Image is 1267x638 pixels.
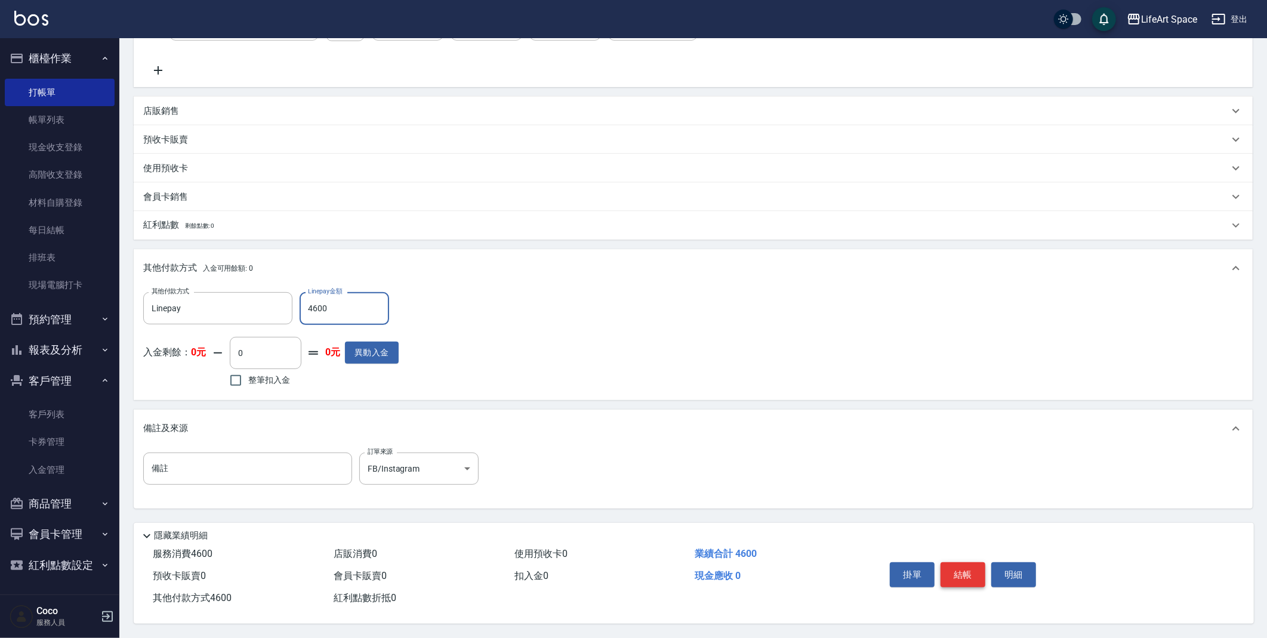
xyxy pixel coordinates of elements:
div: LifeArt Space [1141,12,1197,27]
button: 異動入金 [345,342,399,364]
button: LifeArt Space [1122,7,1202,32]
a: 高階收支登錄 [5,161,115,188]
span: 整筆扣入金 [248,374,290,386]
span: 扣入金 0 [514,570,548,581]
label: 訂單來源 [368,447,393,456]
span: 會員卡販賣 0 [334,570,387,581]
span: 剩餘點數: 0 [185,222,215,229]
div: FB/Instagram [359,453,479,485]
button: 會員卡管理 [5,519,115,550]
div: 會員卡銷售 [134,182,1253,211]
button: 登出 [1207,8,1253,30]
span: 紅利點數折抵 0 [334,592,396,603]
div: 備註及來源 [134,410,1253,448]
span: 業績合計 4600 [695,548,757,559]
div: 店販銷售 [134,97,1253,125]
p: 預收卡販賣 [143,134,188,146]
span: 現金應收 0 [695,570,741,581]
span: 服務消費 4600 [153,548,212,559]
p: 紅利點數 [143,219,214,232]
p: 使用預收卡 [143,162,188,175]
a: 客戶列表 [5,401,115,428]
button: 客戶管理 [5,366,115,397]
a: 每日結帳 [5,216,115,244]
p: 入金剩餘： [143,346,206,359]
span: 入金可用餘額: 0 [203,264,254,272]
strong: 0元 [325,346,340,359]
h5: Coco [36,605,97,617]
a: 現金收支登錄 [5,134,115,161]
button: 報表及分析 [5,335,115,366]
img: Person [10,605,33,628]
a: 現場電腦打卡 [5,271,115,299]
div: 使用預收卡 [134,154,1253,182]
a: 打帳單 [5,79,115,106]
div: 預收卡販賣 [134,125,1253,154]
button: 預約管理 [5,304,115,335]
div: 紅利點數剩餘點數: 0 [134,211,1253,240]
span: 預收卡販賣 0 [153,570,206,581]
button: 紅利點數設定 [5,550,115,581]
p: 備註及來源 [143,422,188,435]
span: 其他付款方式 4600 [153,592,232,603]
p: 服務人員 [36,617,97,628]
div: 其他付款方式入金可用餘額: 0 [134,249,1253,287]
p: 隱藏業績明細 [154,529,208,542]
button: save [1092,7,1116,31]
a: 帳單列表 [5,106,115,134]
button: 櫃檯作業 [5,43,115,74]
span: 使用預收卡 0 [514,548,568,559]
label: 其他付款方式 [152,287,189,296]
span: 店販消費 0 [334,548,377,559]
button: 明細 [991,562,1036,587]
a: 材料自購登錄 [5,189,115,216]
button: 掛單 [890,562,935,587]
button: 商品管理 [5,488,115,519]
p: 會員卡銷售 [143,191,188,203]
a: 入金管理 [5,456,115,484]
button: 結帳 [941,562,985,587]
a: 卡券管理 [5,428,115,456]
img: Logo [14,11,48,26]
a: 排班表 [5,244,115,271]
p: 其他付款方式 [143,262,253,275]
label: Linepay金額 [308,287,342,296]
strong: 0元 [191,346,206,358]
p: 店販銷售 [143,105,179,117]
